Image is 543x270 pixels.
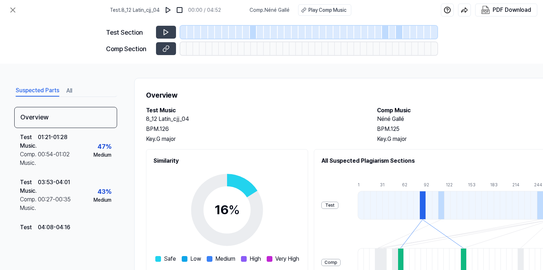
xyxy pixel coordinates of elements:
span: % [228,202,240,217]
div: 03:53 - 04:01 [38,178,70,195]
button: PDF Download [480,4,533,16]
button: All [66,85,72,97]
h2: Test Music [146,106,363,115]
span: Test . 8_12 Latin_cjj_04 [110,6,160,14]
span: Safe [164,255,176,263]
div: Overview [14,107,117,128]
div: Medium [94,196,111,204]
div: PDF Download [493,5,531,15]
div: Test Music . [20,133,38,150]
div: Test Section [106,28,152,37]
div: 244 [534,182,540,188]
div: 214 [512,182,518,188]
button: Suspected Parts [16,85,59,97]
div: 1 [358,182,364,188]
div: 122 [446,182,452,188]
div: BPM. 126 [146,125,363,133]
div: 92 [424,182,430,188]
img: PDF Download [481,6,490,14]
div: 183 [490,182,496,188]
h2: 8_12 Latin_cjj_04 [146,115,363,123]
div: Comp [321,259,341,266]
div: Play Comp Music [308,6,347,14]
div: 00:00 / 04:52 [188,6,221,14]
div: 47 % [97,142,111,151]
h2: Similarity [154,157,301,165]
span: Comp . Néné Gallé [250,6,290,14]
button: Play Comp Music [298,4,351,16]
div: Comp. Music . [20,195,38,212]
div: Test Music . [20,178,38,195]
img: share [461,6,468,14]
span: Low [190,255,201,263]
div: 16 [215,200,240,220]
span: Very High [275,255,299,263]
div: 31 [380,182,386,188]
img: help [444,6,451,14]
img: stop [176,6,183,14]
div: Comp Section [106,44,152,54]
div: 43 % [97,187,111,196]
div: Key. G major [146,135,363,143]
div: Medium [94,151,111,159]
div: 62 [402,182,408,188]
div: 04:08 - 04:16 [38,223,70,240]
span: Medium [215,255,235,263]
div: 00:54 - 01:02 [38,150,70,167]
span: High [250,255,261,263]
div: Test Music . [20,223,38,240]
img: play [165,6,172,14]
div: Comp. Music . [20,150,38,167]
div: 153 [468,182,474,188]
div: 00:27 - 00:35 [38,195,71,212]
div: Test [321,202,338,209]
div: 01:21 - 01:28 [38,133,67,150]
